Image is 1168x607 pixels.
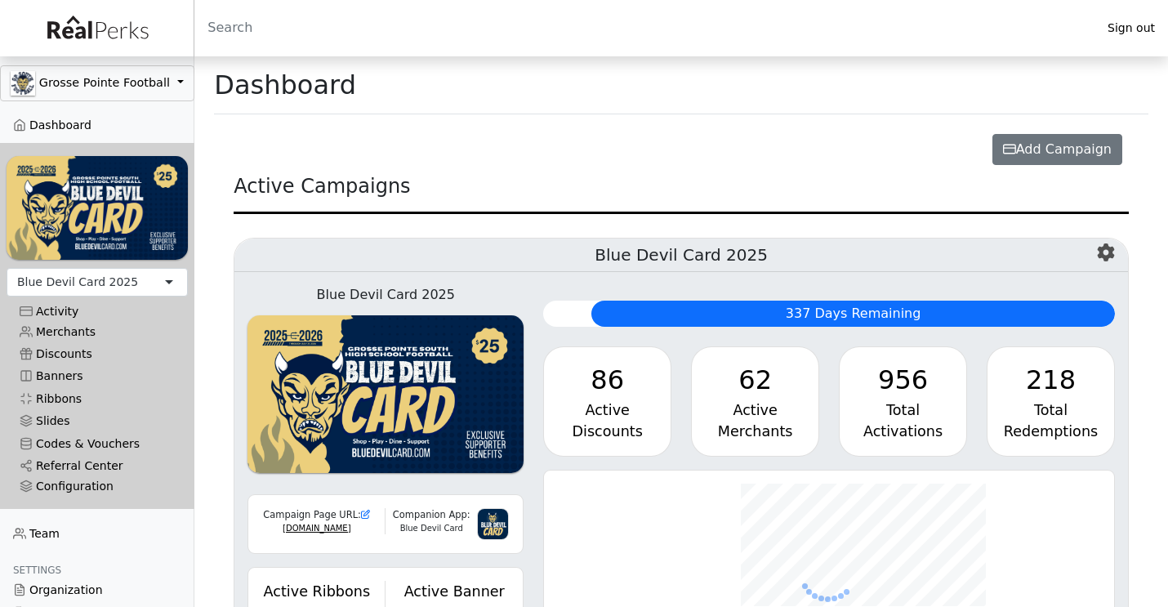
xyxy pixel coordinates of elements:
img: GAa1zriJJmkmu1qRtUwg8x1nQwzlKm3DoqW9UgYl.jpg [11,71,35,96]
div: Total [1001,399,1101,421]
div: 62 [705,360,805,399]
div: Discounts [557,421,658,442]
div: Activity [20,305,175,319]
img: real_perks_logo-01.svg [38,10,156,47]
a: Discounts [7,343,188,365]
a: [DOMAIN_NAME] [283,524,351,533]
a: 86 Active Discounts [543,346,671,457]
span: Settings [13,565,61,576]
img: WvZzOez5OCqmO91hHZfJL7W2tJ07LbGMjwPPNJwI.png [247,315,524,473]
div: 337 Days Remaining [591,301,1115,327]
a: Merchants [7,321,188,343]
a: 956 Total Activations [839,346,967,457]
div: Active [705,399,805,421]
button: Add Campaign [992,134,1122,165]
div: 218 [1001,360,1101,399]
div: Active [557,399,658,421]
div: Active Campaigns [234,172,1129,214]
div: Redemptions [1001,421,1101,442]
div: Active Ribbons [258,581,375,602]
div: Total [853,399,953,421]
a: Slides [7,410,188,432]
div: Blue Devil Card 2025 [247,285,524,305]
div: Blue Devil Card [386,522,477,534]
a: Banners [7,365,188,387]
img: WvZzOez5OCqmO91hHZfJL7W2tJ07LbGMjwPPNJwI.png [7,156,188,260]
a: Codes & Vouchers [7,432,188,454]
h5: Blue Devil Card 2025 [234,239,1128,272]
h1: Dashboard [214,69,356,100]
div: Activations [853,421,953,442]
a: Referral Center [7,455,188,477]
div: Companion App: [386,508,477,522]
div: Blue Devil Card 2025 [17,274,138,291]
a: 218 Total Redemptions [987,346,1115,457]
a: Ribbons [7,388,188,410]
div: Merchants [705,421,805,442]
div: Campaign Page URL: [258,508,375,522]
div: Active Banner [395,581,513,602]
div: Configuration [20,480,175,493]
a: 62 Active Merchants [691,346,819,457]
input: Search [194,8,1094,47]
div: 86 [557,360,658,399]
img: 3g6IGvkLNUf97zVHvl5PqY3f2myTnJRpqDk2mpnC.png [477,508,509,540]
div: 956 [853,360,953,399]
a: Sign out [1094,17,1168,39]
